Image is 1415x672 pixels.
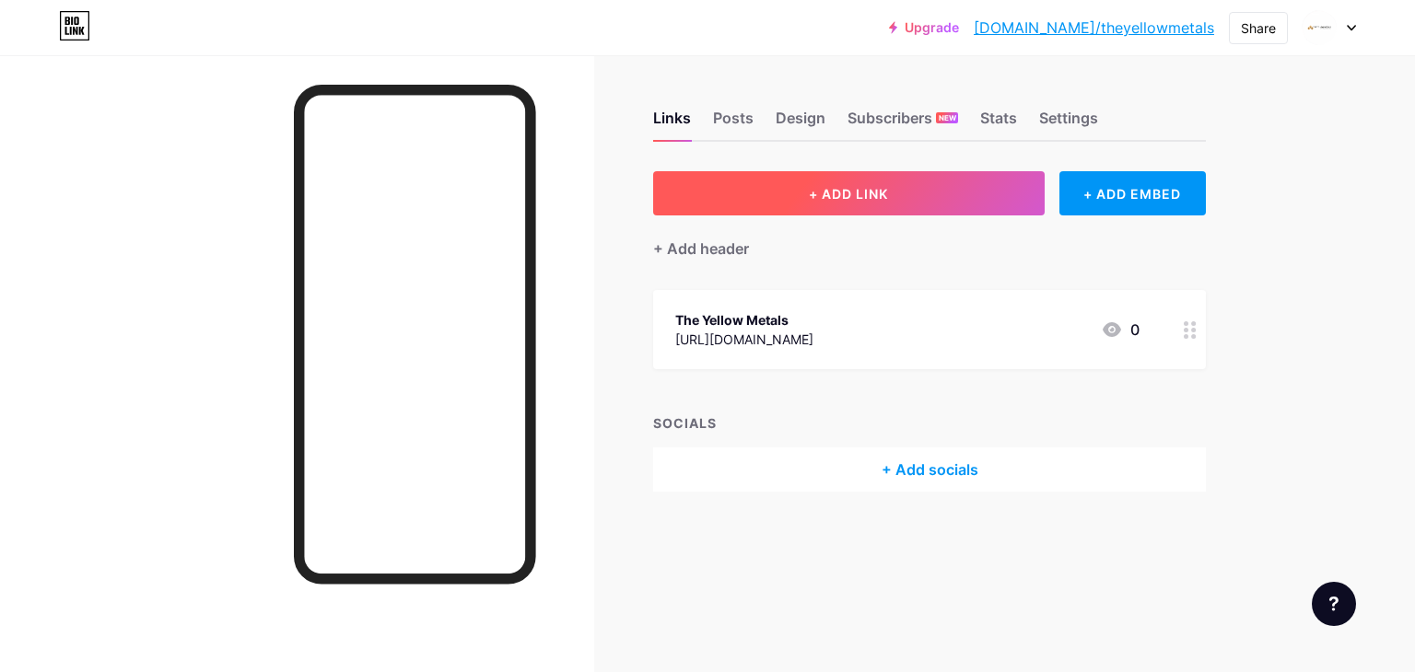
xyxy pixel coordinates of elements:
[713,107,754,140] div: Posts
[1059,171,1206,215] div: + ADD EMBED
[653,171,1045,215] button: + ADD LINK
[1302,10,1337,45] img: theyellowmetals
[848,107,958,140] div: Subscribers
[653,107,691,140] div: Links
[889,20,959,35] a: Upgrade
[974,17,1214,39] a: [DOMAIN_NAME]/theyellowmetals
[1039,107,1098,140] div: Settings
[939,112,956,123] span: NEW
[675,310,813,330] div: The Yellow Metals
[1101,319,1140,341] div: 0
[653,447,1206,492] div: + Add socials
[980,107,1017,140] div: Stats
[776,107,825,140] div: Design
[1241,18,1276,38] div: Share
[653,413,1206,433] div: SOCIALS
[675,330,813,349] div: [URL][DOMAIN_NAME]
[809,186,888,202] span: + ADD LINK
[653,238,749,260] div: + Add header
